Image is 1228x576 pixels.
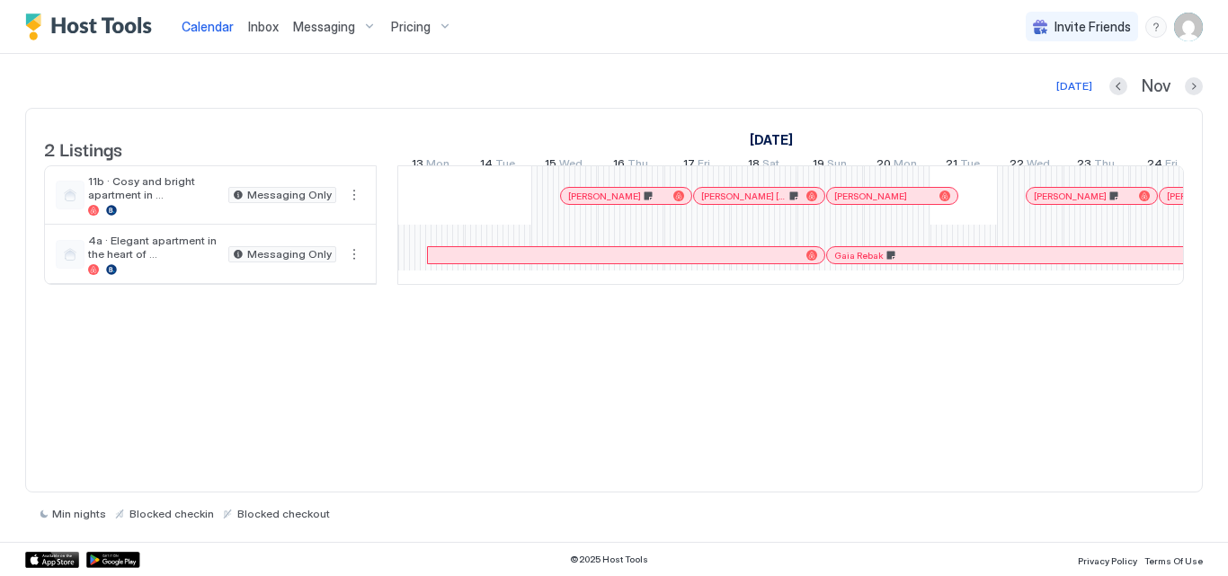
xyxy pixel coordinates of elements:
[237,507,330,520] span: Blocked checkout
[1077,156,1091,175] span: 23
[827,156,847,175] span: Sun
[88,174,221,201] span: 11b · Cosy and bright apartment in [GEOGRAPHIC_DATA]
[1072,153,1119,179] a: October 23, 2025
[683,156,695,175] span: 17
[293,19,355,35] span: Messaging
[476,153,520,179] a: October 14, 2025
[568,191,641,202] span: [PERSON_NAME]
[698,156,710,175] span: Fri
[946,156,957,175] span: 21
[343,244,365,265] div: menu
[540,153,587,179] a: October 15, 2025
[248,19,279,34] span: Inbox
[1056,78,1092,94] div: [DATE]
[559,156,583,175] span: Wed
[88,234,221,261] span: 4a · Elegant apartment in the heart of [GEOGRAPHIC_DATA]
[834,191,907,202] span: [PERSON_NAME]
[613,156,625,175] span: 16
[1185,77,1203,95] button: Next month
[343,184,365,206] div: menu
[545,156,556,175] span: 15
[412,156,423,175] span: 13
[426,156,449,175] span: Mon
[343,244,365,265] button: More options
[129,507,214,520] span: Blocked checkin
[743,153,784,179] a: October 18, 2025
[1147,156,1162,175] span: 24
[182,19,234,34] span: Calendar
[1144,550,1203,569] a: Terms Of Use
[182,17,234,36] a: Calendar
[834,250,884,261] span: Gaia Rebak
[813,156,824,175] span: 19
[407,153,454,179] a: October 13, 2025
[627,156,648,175] span: Thu
[44,135,122,162] span: 2 Listings
[1034,191,1107,202] span: [PERSON_NAME]
[762,156,779,175] span: Sat
[248,17,279,36] a: Inbox
[1109,77,1127,95] button: Previous month
[25,13,160,40] a: Host Tools Logo
[1078,555,1137,566] span: Privacy Policy
[1027,156,1050,175] span: Wed
[894,156,917,175] span: Mon
[1054,19,1131,35] span: Invite Friends
[877,156,891,175] span: 20
[941,153,984,179] a: October 21, 2025
[1145,16,1167,38] div: menu
[609,153,653,179] a: October 16, 2025
[1078,550,1137,569] a: Privacy Policy
[495,156,515,175] span: Tue
[1143,153,1182,179] a: October 24, 2025
[52,507,106,520] span: Min nights
[748,156,760,175] span: 18
[1144,555,1203,566] span: Terms Of Use
[480,156,493,175] span: 14
[745,127,797,153] a: October 13, 2025
[1142,76,1170,97] span: Nov
[1054,75,1095,97] button: [DATE]
[1005,153,1054,179] a: October 22, 2025
[343,184,365,206] button: More options
[1174,13,1203,41] div: User profile
[701,191,787,202] span: [PERSON_NAME] [PERSON_NAME]
[1094,156,1115,175] span: Thu
[960,156,980,175] span: Tue
[1165,156,1178,175] span: Fri
[679,153,715,179] a: October 17, 2025
[391,19,431,35] span: Pricing
[1010,156,1024,175] span: 22
[872,153,921,179] a: October 20, 2025
[25,552,79,568] a: App Store
[808,153,851,179] a: October 19, 2025
[86,552,140,568] a: Google Play Store
[570,554,648,565] span: © 2025 Host Tools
